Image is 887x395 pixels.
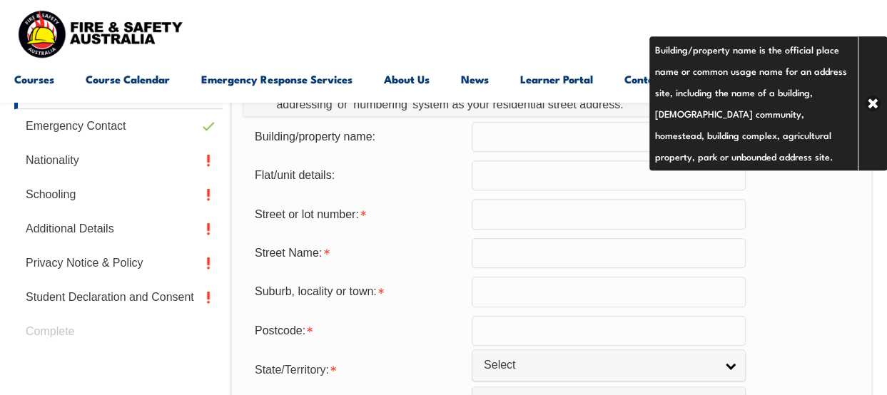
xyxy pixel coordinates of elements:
[201,62,353,96] a: Emergency Response Services
[14,280,223,314] a: Student Declaration and Consent
[384,62,430,96] a: About Us
[14,109,223,143] a: Emergency Contact
[86,62,170,96] a: Course Calendar
[14,178,223,212] a: Schooling
[624,62,664,96] a: Contact
[461,62,489,96] a: News
[243,278,472,305] div: Suburb, locality or town is required.
[484,358,715,373] span: Select
[14,62,54,96] a: Courses
[520,62,593,96] a: Learner Portal
[243,317,472,344] div: Postcode is required.
[243,240,472,267] div: Street Name is required.
[14,246,223,280] a: Privacy Notice & Policy
[243,123,472,150] div: Building/property name:
[255,364,329,376] span: State/Territory:
[243,354,472,383] div: State/Territory is required.
[746,127,766,147] a: Info
[243,162,472,189] div: Flat/unit details:
[243,200,472,227] div: Street or lot number is required.
[14,212,223,246] a: Additional Details
[14,143,223,178] a: Nationality
[858,36,887,170] a: Close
